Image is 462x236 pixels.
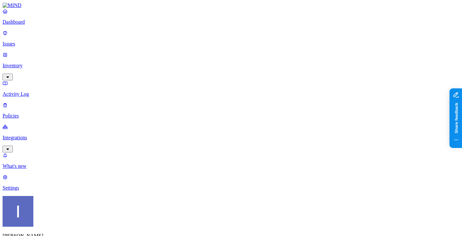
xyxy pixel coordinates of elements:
a: Integrations [3,124,459,151]
p: Integrations [3,135,459,141]
a: Policies [3,102,459,119]
p: Settings [3,185,459,191]
p: Inventory [3,63,459,69]
p: Issues [3,41,459,47]
p: What's new [3,163,459,169]
a: What's new [3,152,459,169]
a: Issues [3,30,459,47]
p: Activity Log [3,91,459,97]
a: Inventory [3,52,459,79]
a: Activity Log [3,80,459,97]
p: Dashboard [3,19,459,25]
p: Policies [3,113,459,119]
img: MIND [3,3,21,8]
a: MIND [3,3,459,8]
img: Itai Schwartz [3,196,33,227]
a: Dashboard [3,8,459,25]
a: Settings [3,174,459,191]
